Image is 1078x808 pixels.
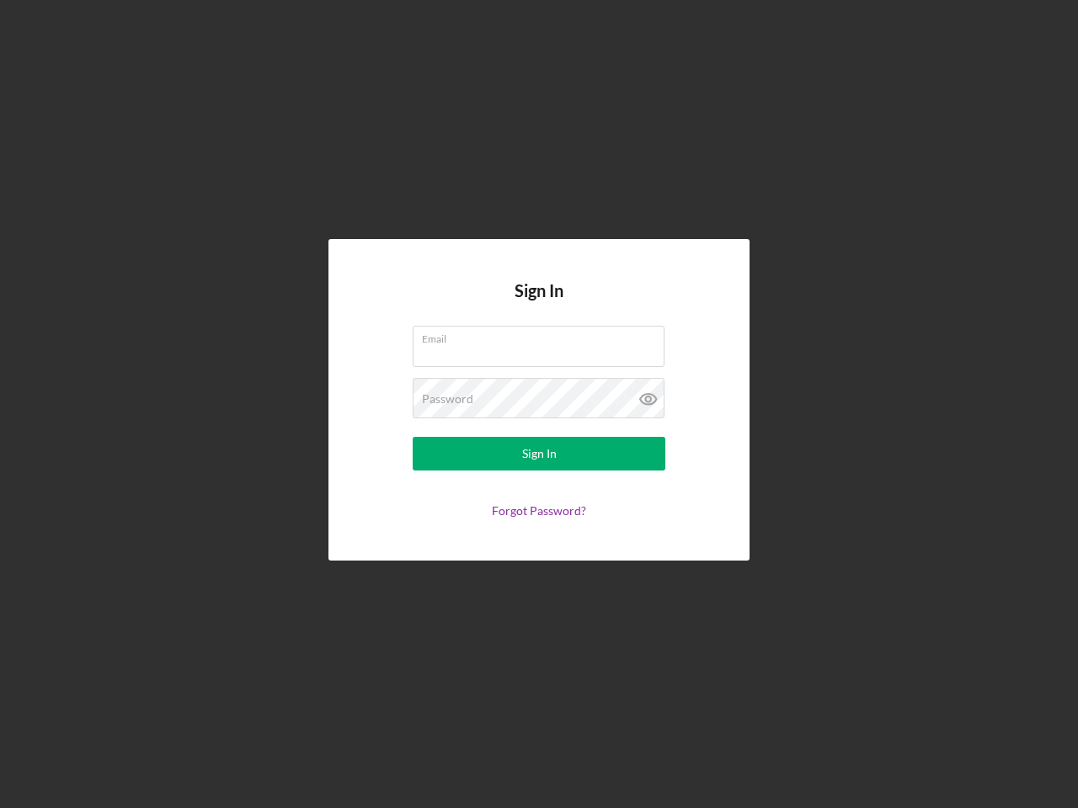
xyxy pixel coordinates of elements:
label: Email [422,327,664,345]
button: Sign In [413,437,665,470]
a: Forgot Password? [492,503,586,518]
div: Sign In [522,437,557,470]
h4: Sign In [515,281,563,326]
label: Password [422,392,473,406]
